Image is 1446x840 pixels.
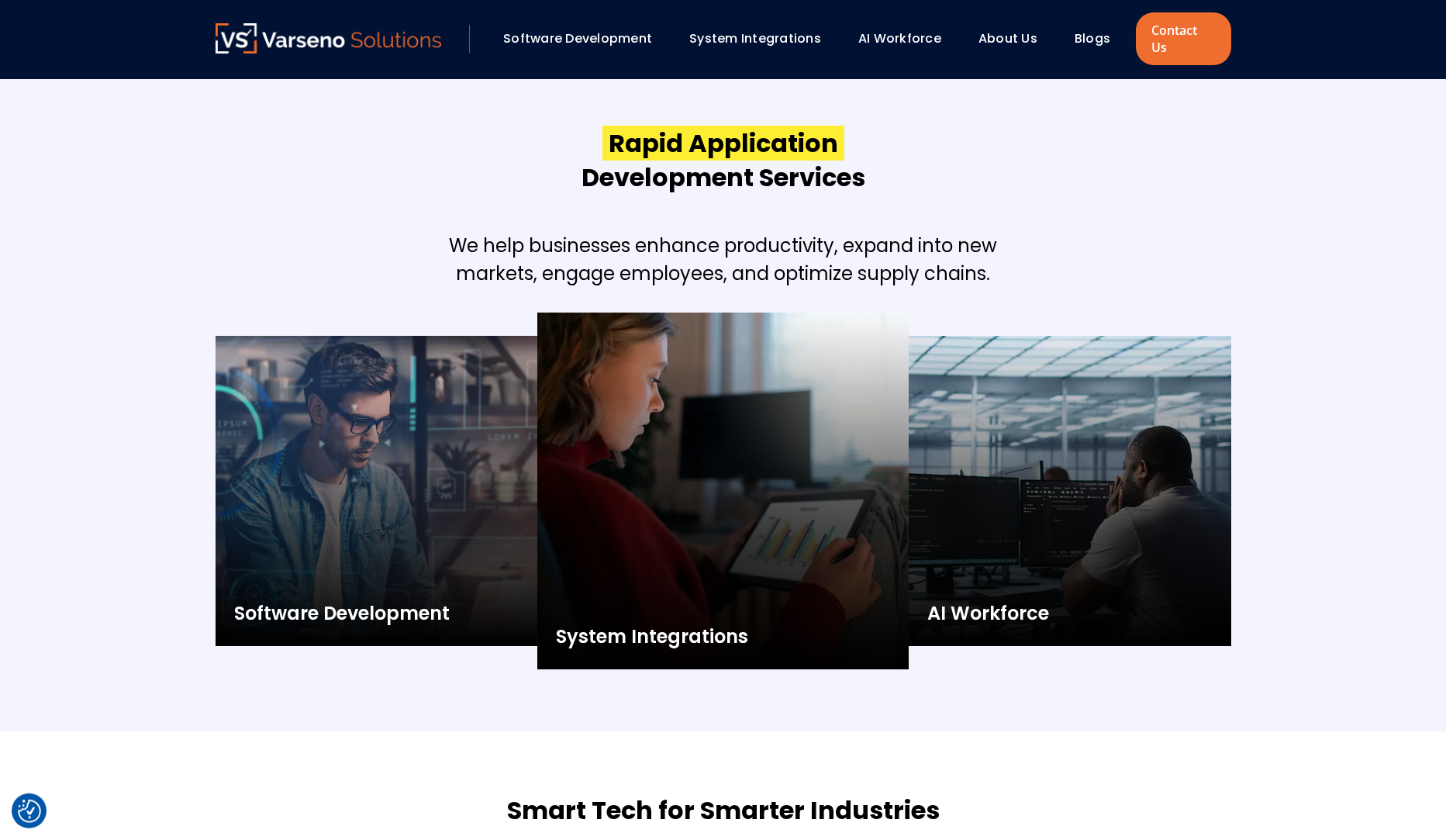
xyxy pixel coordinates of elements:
[18,800,41,823] button: Cookie Settings
[18,800,41,823] img: Revisit consent button
[689,29,821,47] a: System Integrations
[602,126,844,161] span: Rapid Application
[978,29,1037,47] a: About Us
[216,23,442,54] a: Varseno Solutions – Product Engineering & IT Services
[216,23,442,54] img: Varseno Solutions – Product Engineering & IT Services
[556,623,889,651] h3: System Integrations
[503,29,652,47] a: Software Development
[234,600,519,627] h3: Software Development
[507,793,940,828] h2: Smart Tech for Smarter Industries
[1136,12,1230,65] a: Contact Us
[851,26,963,52] div: AI Workforce
[682,26,843,52] div: System Integrations
[971,26,1059,52] div: About Us
[495,26,674,52] div: Software Development
[858,29,941,47] a: AI Workforce
[449,232,997,288] h5: We help businesses enhance productivity, expand into new markets, engage employees, and optimize ...
[1075,29,1110,47] a: Blogs
[927,600,1213,627] h3: AI Workforce
[582,126,865,195] h2: Development Services
[1067,26,1132,52] div: Blogs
